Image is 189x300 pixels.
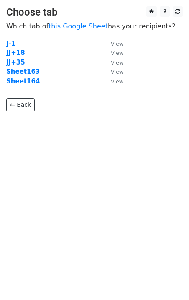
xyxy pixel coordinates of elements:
[111,41,123,47] small: View
[111,50,123,56] small: View
[111,59,123,66] small: View
[6,68,40,75] a: Sheet163
[6,78,40,85] a: Sheet164
[6,22,183,31] p: Which tab of has your recipients?
[111,69,123,75] small: View
[102,68,123,75] a: View
[111,78,123,85] small: View
[6,40,15,47] a: J-1
[102,59,123,66] a: View
[49,22,108,30] a: this Google Sheet
[6,59,25,66] a: JJ+35
[102,40,123,47] a: View
[102,78,123,85] a: View
[6,6,183,18] h3: Choose tab
[6,98,35,111] a: ← Back
[102,49,123,57] a: View
[6,49,25,57] a: JJ+18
